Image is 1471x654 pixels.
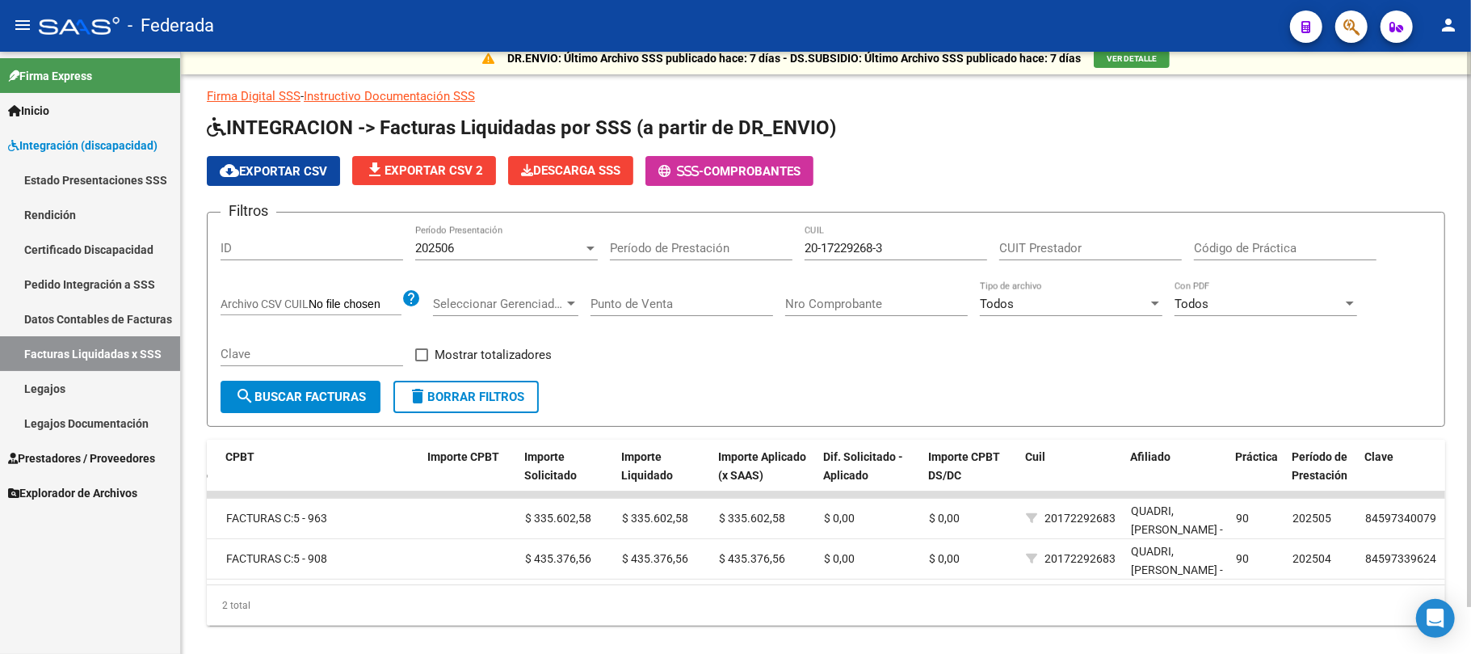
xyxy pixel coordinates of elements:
[1175,297,1208,311] span: Todos
[525,512,591,525] span: $ 335.602,58
[824,512,855,525] span: $ 0,00
[980,297,1014,311] span: Todos
[508,156,633,186] app-download-masive: Descarga masiva de comprobantes (adjuntos)
[1130,450,1170,463] span: Afiliado
[220,161,239,180] mat-icon: cloud_download
[226,509,415,528] div: 5 - 963
[507,49,1081,67] p: DR.ENVIO: Último Archivo SSS publicado hace: 7 días - DS.SUBSIDIO: Último Archivo SSS publicado h...
[226,512,293,525] span: FACTURAS C:
[824,552,855,565] span: $ 0,00
[207,116,836,139] span: INTEGRACION -> Facturas Liquidadas por SSS (a partir de DR_ENVIO)
[1044,509,1116,528] div: 20172292683
[929,512,960,525] span: $ 0,00
[645,156,813,186] button: -Comprobantes
[1439,15,1458,35] mat-icon: person
[518,440,615,511] datatable-header-cell: Importe Solicitado
[128,8,214,44] span: - Federada
[435,345,552,365] span: Mostrar totalizadores
[1416,599,1455,638] div: Open Intercom Messenger
[401,289,421,308] mat-icon: help
[622,512,688,525] span: $ 335.602,58
[1236,512,1249,525] span: 90
[235,390,366,404] span: Buscar Facturas
[1365,552,1436,565] span: 84597339624
[1229,440,1285,511] datatable-header-cell: Práctica
[1365,512,1436,525] span: 84597340079
[309,297,401,312] input: Archivo CSV CUIL
[207,585,1445,626] div: 2 total
[922,440,1019,511] datatable-header-cell: Importe CPBT DS/DC
[352,156,496,185] button: Exportar CSV 2
[525,552,591,565] span: $ 435.376,56
[1124,440,1229,511] datatable-header-cell: Afiliado
[207,89,301,103] a: Firma Digital SSS
[929,552,960,565] span: $ 0,00
[207,87,1445,105] p: -
[8,102,49,120] span: Inicio
[221,381,380,413] button: Buscar Facturas
[207,156,340,186] button: Exportar CSV
[427,450,499,463] span: Importe CPBT
[219,440,421,511] datatable-header-cell: CPBT
[221,297,309,310] span: Archivo CSV CUIL
[226,552,293,565] span: FACTURAS C:
[928,450,1000,482] span: Importe CPBT DS/DC
[1292,450,1347,482] span: Período de Prestación
[220,164,327,179] span: Exportar CSV
[817,440,922,511] datatable-header-cell: Dif. Solicitado - Aplicado
[1236,552,1249,565] span: 90
[521,163,620,178] span: Descarga SSS
[1235,450,1278,463] span: Práctica
[712,440,817,511] datatable-header-cell: Importe Aplicado (x SAAS)
[421,440,518,511] datatable-header-cell: Importe CPBT
[393,381,539,413] button: Borrar Filtros
[1131,504,1223,536] span: QUADRI, [PERSON_NAME] -
[408,386,427,406] mat-icon: delete
[226,550,415,568] div: 5 - 908
[235,386,254,406] mat-icon: search
[719,552,785,565] span: $ 435.376,56
[658,164,704,179] span: -
[8,137,158,154] span: Integración (discapacidad)
[365,163,483,178] span: Exportar CSV 2
[719,512,785,525] span: $ 335.602,58
[221,200,276,222] h3: Filtros
[1131,545,1223,576] span: QUADRI, [PERSON_NAME] -
[433,297,564,311] span: Seleccionar Gerenciador
[823,450,903,482] span: Dif. Solicitado - Aplicado
[1094,50,1170,68] button: VER DETALLE
[1285,440,1358,511] datatable-header-cell: Período de Prestación
[225,450,254,463] span: CPBT
[415,241,454,255] span: 202506
[718,450,806,482] span: Importe Aplicado (x SAAS)
[8,67,92,85] span: Firma Express
[704,164,801,179] span: Comprobantes
[169,450,208,482] span: Tipo Archivo
[508,156,633,185] button: Descarga SSS
[524,450,577,482] span: Importe Solicitado
[365,160,385,179] mat-icon: file_download
[1364,450,1393,463] span: Clave
[1044,550,1116,568] div: 20172292683
[8,484,137,502] span: Explorador de Archivos
[1292,552,1331,565] span: 202504
[1019,440,1124,511] datatable-header-cell: Cuil
[1292,512,1331,525] span: 202505
[615,440,712,511] datatable-header-cell: Importe Liquidado
[408,390,524,404] span: Borrar Filtros
[13,15,32,35] mat-icon: menu
[1025,450,1045,463] span: Cuil
[8,449,155,467] span: Prestadores / Proveedores
[304,89,475,103] a: Instructivo Documentación SSS
[1107,54,1157,63] span: VER DETALLE
[621,450,673,482] span: Importe Liquidado
[622,552,688,565] span: $ 435.376,56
